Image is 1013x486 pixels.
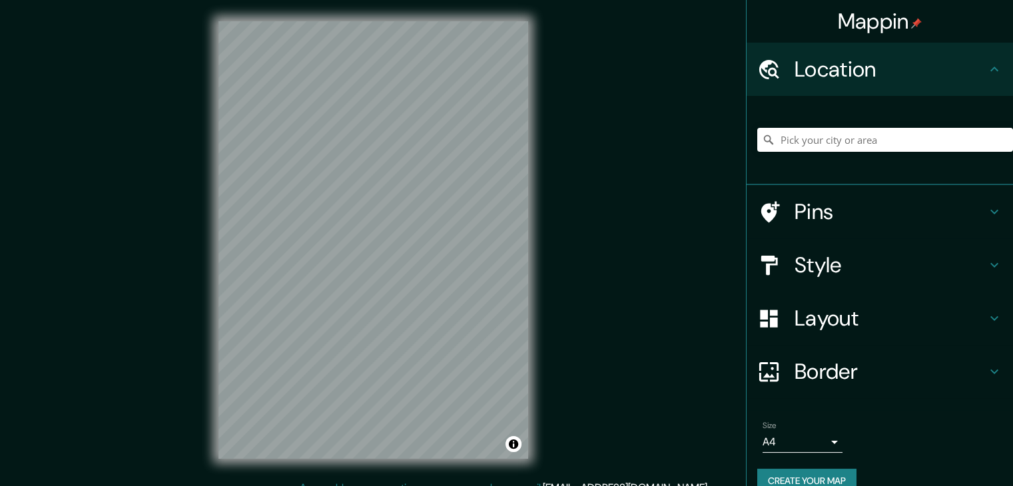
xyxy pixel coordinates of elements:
h4: Location [795,56,986,83]
canvas: Map [218,21,528,459]
div: Border [747,345,1013,398]
h4: Layout [795,305,986,332]
label: Size [763,420,777,431]
div: Layout [747,292,1013,345]
button: Toggle attribution [506,436,521,452]
input: Pick your city or area [757,128,1013,152]
h4: Pins [795,198,986,225]
div: Pins [747,185,1013,238]
h4: Mappin [838,8,922,35]
div: Style [747,238,1013,292]
h4: Style [795,252,986,278]
div: A4 [763,431,843,453]
img: pin-icon.png [911,18,922,29]
h4: Border [795,358,986,385]
div: Location [747,43,1013,96]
